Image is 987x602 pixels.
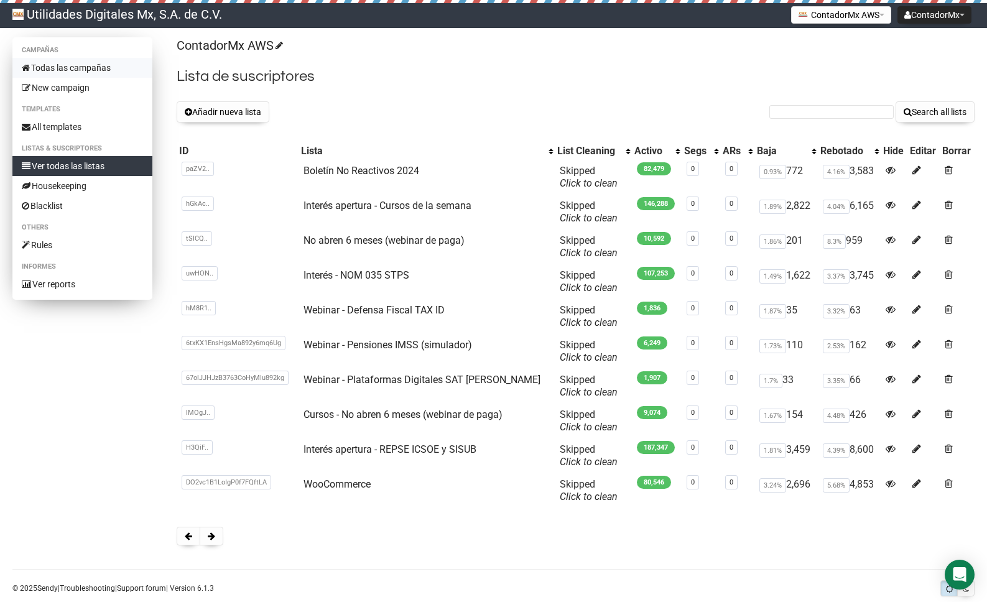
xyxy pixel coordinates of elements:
div: Segs [684,145,708,157]
th: Rebotado: No sort applied, activate to apply an ascending sort [818,142,881,160]
a: 0 [691,200,695,208]
span: 3.35% [823,374,850,388]
div: Lista [301,145,542,157]
a: Webinar - Plataformas Digitales SAT [PERSON_NAME] [304,374,540,386]
span: 6,249 [637,336,667,350]
span: 3.32% [823,304,850,318]
span: Skipped [560,200,618,224]
div: Baja [757,145,805,157]
span: 1.49% [759,269,786,284]
li: Informes [12,259,152,274]
a: Interés apertura - Cursos de la semana [304,200,471,211]
span: Skipped [560,478,618,502]
a: Click to clean [560,491,618,502]
span: 3.37% [823,269,850,284]
a: Boletín No Reactivos 2024 [304,165,419,177]
a: WooCommerce [304,478,371,490]
a: 0 [730,304,733,312]
span: 67olJJHJzB3763CoHyMIu892kg [182,371,289,385]
div: Borrar [942,145,972,157]
li: Others [12,220,152,235]
td: 35 [754,299,818,334]
span: Skipped [560,409,618,433]
span: 1.86% [759,234,786,249]
button: ContadorMx [897,6,971,24]
span: 1.67% [759,409,786,423]
li: Listas & Suscriptores [12,141,152,156]
a: Click to clean [560,386,618,398]
a: Interés apertura - REPSE ICSOE y SISUB [304,443,476,455]
span: 82,479 [637,162,671,175]
th: Hide: No sort applied, sorting is disabled [881,142,907,160]
span: 4.39% [823,443,850,458]
span: Skipped [560,339,618,363]
td: 959 [818,229,881,264]
span: Skipped [560,443,618,468]
td: 6,165 [818,195,881,229]
span: 3.24% [759,478,786,493]
a: Click to clean [560,282,618,294]
td: 154 [754,404,818,438]
a: All templates [12,117,152,137]
a: 0 [730,165,733,173]
a: Click to clean [560,247,618,259]
span: 146,288 [637,197,675,210]
a: 0 [691,234,695,243]
th: Editar: No sort applied, sorting is disabled [907,142,940,160]
span: 8.3% [823,234,846,249]
a: 0 [691,374,695,382]
span: 9,074 [637,406,667,419]
button: Añadir nueva lista [177,101,269,123]
td: 772 [754,160,818,195]
a: 0 [730,478,733,486]
img: 214e50dfb8bad0c36716e81a4a6f82d2 [12,9,24,20]
div: List Cleaning [557,145,619,157]
a: Ver reports [12,274,152,294]
td: 3,583 [818,160,881,195]
span: 6txKX1EnsHgsMa892y6mq6Ug [182,336,285,350]
a: Housekeeping [12,176,152,196]
td: 2,822 [754,195,818,229]
a: 0 [730,409,733,417]
span: 2.53% [823,339,850,353]
a: New campaign [12,78,152,98]
div: Open Intercom Messenger [945,560,975,590]
a: Click to clean [560,212,618,224]
a: ContadorMx AWS [177,38,281,53]
th: ARs: No sort applied, activate to apply an ascending sort [720,142,754,160]
a: Troubleshooting [60,584,115,593]
a: Sendy [37,584,58,593]
a: Todas las campañas [12,58,152,78]
span: paZV2.. [182,162,214,176]
span: 80,546 [637,476,671,489]
span: Skipped [560,234,618,259]
a: 0 [730,234,733,243]
td: 8,600 [818,438,881,473]
span: Skipped [560,304,618,328]
a: 0 [691,165,695,173]
span: 0.93% [759,165,786,179]
span: 1.87% [759,304,786,318]
button: ContadorMx AWS [791,6,891,24]
a: 0 [730,443,733,451]
span: 1.73% [759,339,786,353]
a: 0 [691,478,695,486]
td: 201 [754,229,818,264]
span: hM8R1.. [182,301,216,315]
td: 4,853 [818,473,881,508]
span: H3QiF.. [182,440,213,455]
span: uwHON.. [182,266,218,280]
span: Skipped [560,165,618,189]
span: lMOgJ.. [182,405,215,420]
td: 162 [818,334,881,369]
li: Templates [12,102,152,117]
span: 1.81% [759,443,786,458]
a: Click to clean [560,351,618,363]
a: 0 [730,269,733,277]
div: Editar [910,145,937,157]
span: 10,592 [637,232,671,245]
a: Interés - NOM 035 STPS [304,269,409,281]
img: favicons [798,9,808,19]
a: No abren 6 meses (webinar de paga) [304,234,465,246]
p: © 2025 | | | Version 6.1.3 [12,581,214,595]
